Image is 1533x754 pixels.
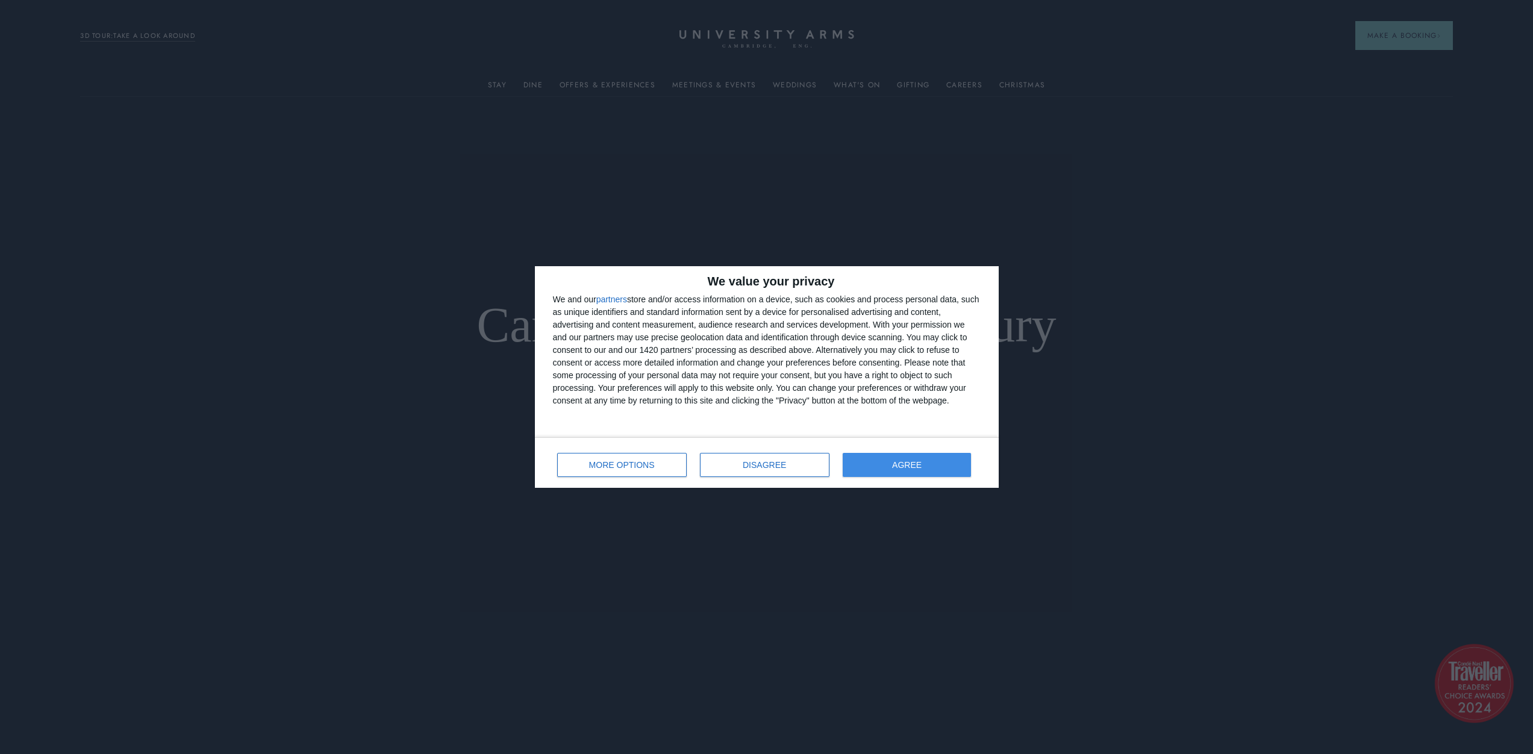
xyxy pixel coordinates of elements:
[892,461,922,469] span: AGREE
[535,266,999,488] div: qc-cmp2-ui
[843,453,972,477] button: AGREE
[553,275,981,287] h2: We value your privacy
[700,453,829,477] button: DISAGREE
[557,453,687,477] button: MORE OPTIONS
[743,461,786,469] span: DISAGREE
[589,461,655,469] span: MORE OPTIONS
[553,293,981,407] div: We and our store and/or access information on a device, such as cookies and process personal data...
[596,295,627,304] button: partners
